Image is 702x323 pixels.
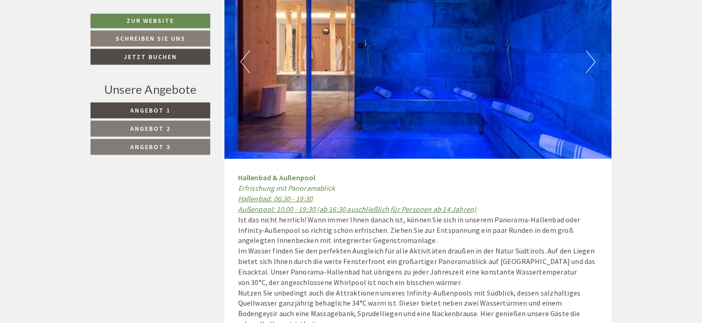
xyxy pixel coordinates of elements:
[90,81,210,98] div: Unsere Angebote
[238,183,477,214] em: Erfrischung mit Panoramablick
[130,106,170,114] span: Angebot 1
[238,194,477,214] u: Hallenbad: 06:30 - 19:30 Außenpool: 10:00 - 19:30 (ab 16:30 auschließlich für Personen ab 14 Jahren)
[130,124,170,133] span: Angebot 2
[90,49,210,65] a: Jetzt buchen
[160,7,200,23] div: Montag
[586,50,596,73] button: Next
[14,45,145,51] small: 22:03
[240,50,250,73] button: Previous
[90,31,210,47] a: Schreiben Sie uns
[130,143,170,151] span: Angebot 3
[90,14,210,28] a: Zur Website
[305,241,360,257] button: Senden
[238,173,316,182] strong: Hallenbad & Außenpool
[7,25,149,53] div: Guten Tag, wie können wir Ihnen helfen?
[14,27,145,34] div: [GEOGRAPHIC_DATA]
